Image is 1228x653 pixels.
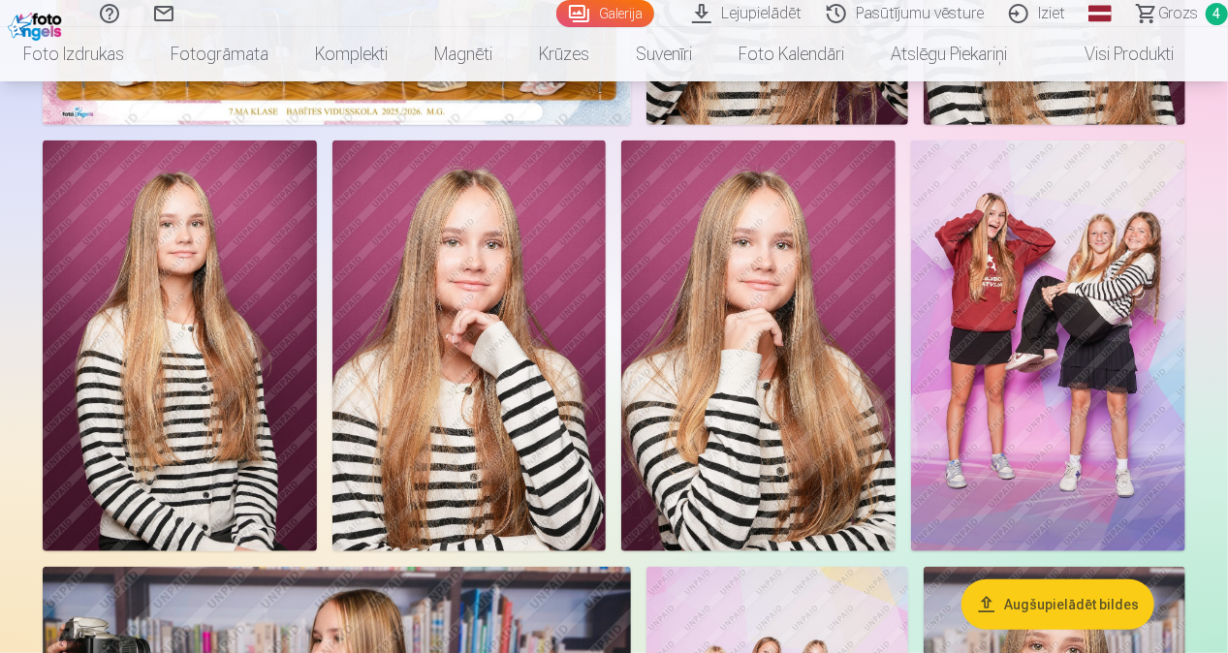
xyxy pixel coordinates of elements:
span: Grozs [1158,2,1198,25]
span: 4 [1206,3,1228,25]
a: Magnēti [411,27,516,81]
a: Fotogrāmata [147,27,292,81]
img: /fa1 [8,8,67,41]
button: Augšupielādēt bildes [961,579,1154,630]
a: Foto kalendāri [715,27,867,81]
a: Suvenīri [613,27,715,81]
a: Komplekti [292,27,411,81]
a: Atslēgu piekariņi [867,27,1030,81]
a: Krūzes [516,27,613,81]
a: Visi produkti [1030,27,1197,81]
